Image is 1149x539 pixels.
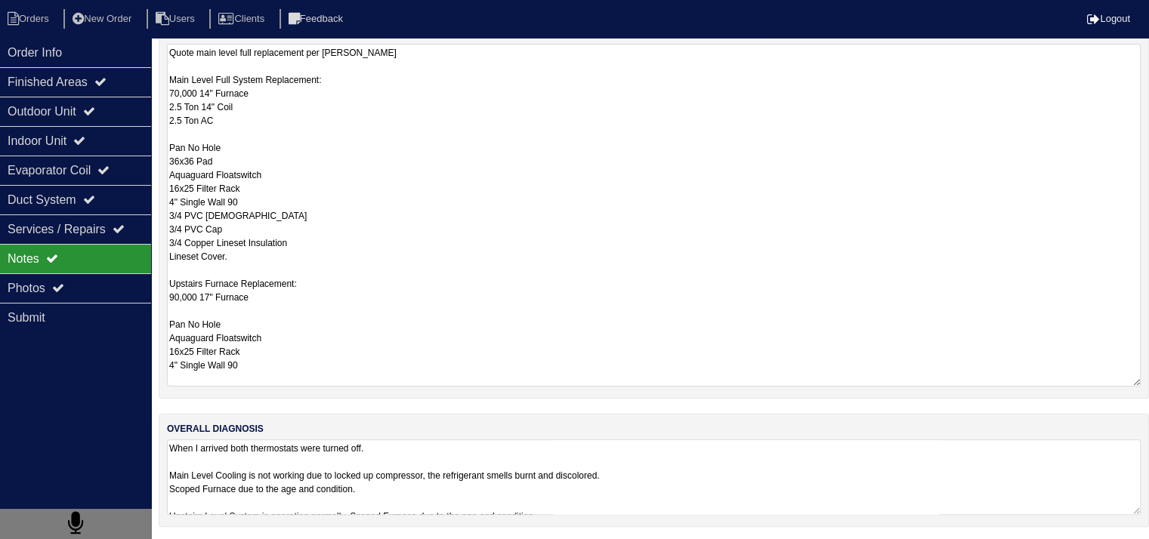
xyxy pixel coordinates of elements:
textarea: When I arrived both thermostats were turned off. Main Level Cooling is not working due to locked ... [167,439,1141,515]
a: Logout [1087,13,1130,24]
label: overall diagnosis [167,422,264,436]
a: Clients [209,13,276,24]
li: Clients [209,9,276,29]
li: New Order [63,9,144,29]
textarea: Quote main level full replacement per [PERSON_NAME] Main Level Full System Replacement: 70,000 14... [167,44,1141,387]
li: Users [147,9,207,29]
a: Users [147,13,207,24]
a: New Order [63,13,144,24]
li: Feedback [280,9,355,29]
